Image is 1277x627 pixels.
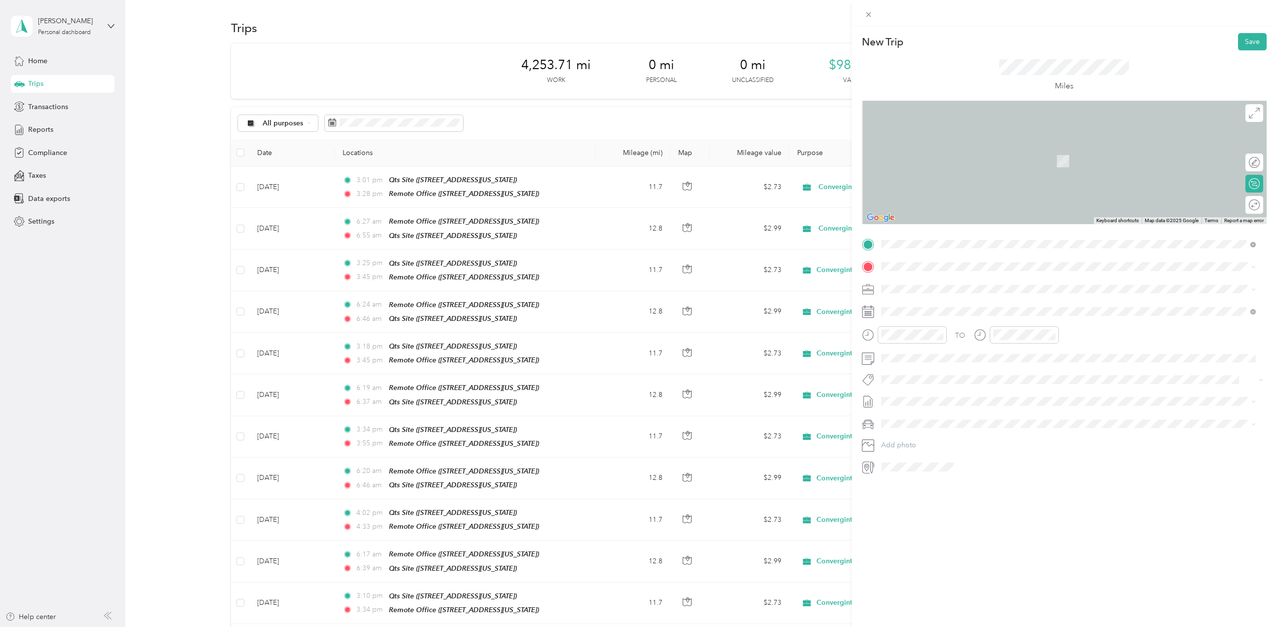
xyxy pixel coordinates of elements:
[878,438,1267,452] button: Add photo
[1238,33,1267,50] button: Save
[955,330,965,341] div: TO
[1055,80,1074,92] p: Miles
[1204,218,1218,223] a: Terms (opens in new tab)
[1145,218,1199,223] span: Map data ©2025 Google
[864,211,897,224] a: Open this area in Google Maps (opens a new window)
[862,35,903,49] p: New Trip
[1224,218,1264,223] a: Report a map error
[1096,217,1139,224] button: Keyboard shortcuts
[1222,572,1277,627] iframe: Everlance-gr Chat Button Frame
[864,211,897,224] img: Google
